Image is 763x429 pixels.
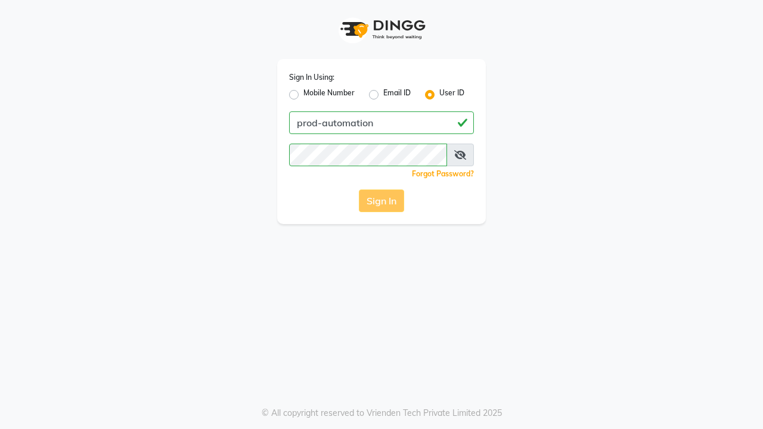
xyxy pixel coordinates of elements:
[303,88,355,102] label: Mobile Number
[289,111,474,134] input: Username
[439,88,464,102] label: User ID
[334,12,429,47] img: logo1.svg
[289,72,334,83] label: Sign In Using:
[383,88,411,102] label: Email ID
[412,169,474,178] a: Forgot Password?
[289,144,447,166] input: Username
